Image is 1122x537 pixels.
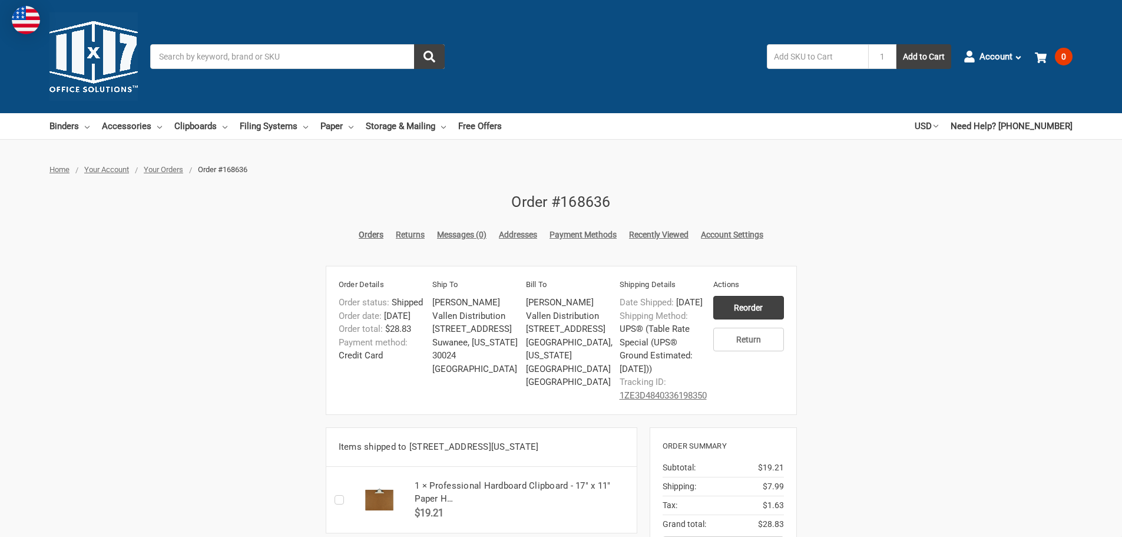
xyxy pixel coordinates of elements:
dt: Date Shipped: [620,296,674,309]
li: [STREET_ADDRESS] [432,322,519,336]
a: Paper [320,113,353,139]
dt: Shipping Method: [620,309,688,323]
span: Order #168636 [198,165,247,174]
span: Shipping: [663,482,696,491]
img: 11x17.com [49,12,138,101]
input: Add SKU to Cart [767,44,868,69]
h6: Order Summary [663,440,784,452]
input: Search by keyword, brand or SKU [150,44,445,69]
a: Need Help? [PHONE_NUMBER] [951,113,1073,139]
a: Messages (0) [437,229,486,241]
a: Orders [359,229,383,241]
h5: 1 × Professional Hardboard Clipboard - 17" x 11" Paper H… [415,479,630,506]
a: Recently Viewed [629,229,689,241]
dd: Credit Card [339,336,426,363]
a: Home [49,165,69,174]
a: Account [964,41,1022,72]
a: Clipboards [174,113,227,139]
span: $28.83 [758,518,784,531]
a: Addresses [499,229,537,241]
dt: Payment method: [339,336,408,350]
img: Professional Hardboard Clipboard - 17" x 11" Paper Holder, High-Capacity Jumbo Clip, Moisture Res... [352,485,405,515]
a: Your Orders [144,165,183,174]
li: [PERSON_NAME] [526,296,613,309]
li: [STREET_ADDRESS] [526,322,613,336]
h6: Shipping Details [620,279,713,293]
li: [GEOGRAPHIC_DATA] [526,375,613,389]
span: Grand total: [663,519,706,529]
img: duty and tax information for United States [12,6,40,34]
span: $19.21 [415,507,443,519]
span: Account [979,50,1012,64]
a: Filing Systems [240,113,308,139]
a: 1ZE3D4840336198350 [620,390,707,401]
span: 0 [1055,48,1073,65]
a: Account Settings [701,229,763,241]
dt: Order total: [339,322,383,336]
h6: Bill To [526,279,620,293]
h6: Ship To [432,279,526,293]
a: Accessories [102,113,162,139]
a: Free Offers [458,113,502,139]
dt: Tracking ID: [620,375,666,389]
span: $19.21 [758,462,784,474]
a: Your Account [84,165,129,174]
a: Returns [396,229,425,241]
dt: Order date: [339,309,382,323]
button: Add to Cart [896,44,951,69]
a: 0 [1035,41,1073,72]
h6: Order Details [339,279,432,293]
span: Tax: [663,500,677,510]
dd: UPS® (Table Rate Special (UPS® Ground Estimated: [DATE])) [620,309,707,376]
input: Reorder [713,296,784,319]
li: [PERSON_NAME] [432,296,519,309]
li: [GEOGRAPHIC_DATA] [432,363,519,376]
a: Binders [49,113,90,139]
dt: Order status: [339,296,389,309]
span: $7.99 [763,480,784,493]
li: Suwanee, [US_STATE] 30024 [432,336,519,363]
span: $1.63 [763,499,784,512]
h5: Items shipped to [STREET_ADDRESS][US_STATE] [339,440,624,454]
span: Subtotal: [663,463,696,472]
a: Payment Methods [550,229,617,241]
a: USD [915,113,938,139]
a: Storage & Mailing [366,113,446,139]
li: Vallen Distribution [526,309,613,323]
h2: Order #168636 [326,191,797,213]
dd: [DATE] [339,309,426,323]
a: Return [713,328,784,351]
li: [GEOGRAPHIC_DATA], [US_STATE][GEOGRAPHIC_DATA] [526,336,613,376]
li: Vallen Distribution [432,309,519,323]
h6: Actions [713,279,784,293]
